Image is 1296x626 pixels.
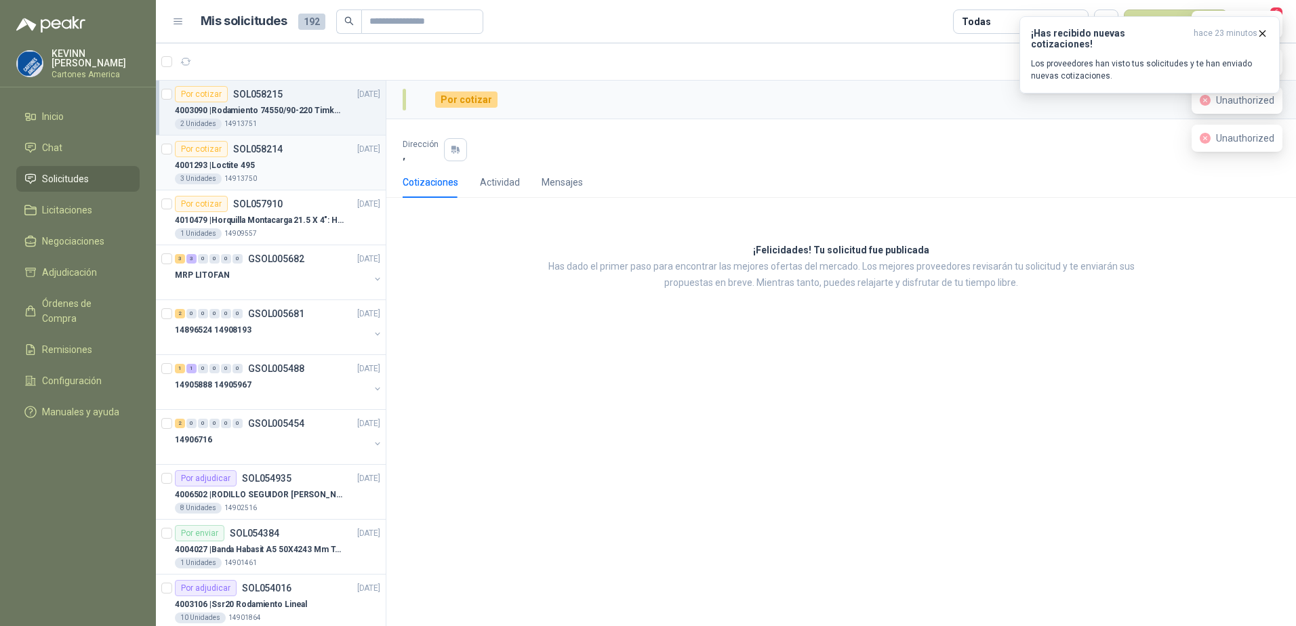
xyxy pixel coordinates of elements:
p: [DATE] [357,253,380,266]
div: 1 [175,364,185,373]
p: [DATE] [357,362,380,375]
div: 0 [198,254,208,264]
div: 0 [209,254,220,264]
p: [DATE] [357,143,380,156]
p: 4010479 | Horquilla Montacarga 21.5 X 4": Horquilla Telescopica Overall size 2108 x 660 x 324mm [175,214,344,227]
div: 0 [209,309,220,318]
p: 14896524 14908193 [175,324,251,337]
div: 8 Unidades [175,503,222,514]
span: Unauthorized [1216,133,1274,144]
a: 2 0 0 0 0 0 GSOL005454[DATE] 14906716 [175,415,383,459]
img: Company Logo [17,51,43,77]
div: 0 [221,419,231,428]
p: [DATE] [357,417,380,430]
span: Negociaciones [42,234,104,249]
p: GSOL005682 [248,254,304,264]
p: [DATE] [357,582,380,595]
span: Remisiones [42,342,92,357]
a: Manuales y ayuda [16,399,140,425]
p: Los proveedores han visto tus solicitudes y te han enviado nuevas cotizaciones. [1031,58,1268,82]
span: search [344,16,354,26]
a: Solicitudes [16,166,140,192]
p: SOL058215 [233,89,283,99]
div: 0 [198,364,208,373]
span: Licitaciones [42,203,92,217]
p: Has dado el primer paso para encontrar las mejores ofertas del mercado. Los mejores proveedores r... [529,259,1153,291]
p: GSOL005454 [248,419,304,428]
div: 0 [186,309,197,318]
a: 2 0 0 0 0 0 GSOL005681[DATE] 14896524 14908193 [175,306,383,349]
div: 3 [175,254,185,264]
p: , [403,149,439,161]
p: 14906716 [175,434,212,446]
div: 3 [186,254,197,264]
p: SOL058214 [233,144,283,154]
p: 4003090 | Rodamiento 74550/90-220 Timken BombaVG40 [175,104,344,117]
div: Cotizaciones [403,175,458,190]
div: 0 [232,364,243,373]
a: Remisiones [16,337,140,362]
div: 0 [221,309,231,318]
span: Adjudicación [42,265,97,280]
a: Negociaciones [16,228,140,254]
img: Logo peakr [16,16,85,33]
p: MRP LITOFAN [175,269,230,282]
h1: Mis solicitudes [201,12,287,31]
div: Por cotizar [435,91,498,108]
div: 2 [175,309,185,318]
p: 4001293 | Loctite 495 [175,159,255,172]
h3: ¡Felicidades! Tu solicitud fue publicada [753,243,929,259]
p: SOL054016 [242,583,291,593]
span: Manuales y ayuda [42,404,119,419]
p: KEVINN [PERSON_NAME] [52,49,140,68]
p: [DATE] [357,527,380,540]
span: Inicio [42,109,64,124]
a: Por cotizarSOL058215[DATE] 4003090 |Rodamiento 74550/90-220 Timken BombaVG402 Unidades14913751 [156,81,386,135]
p: GSOL005488 [248,364,304,373]
div: 1 [186,364,197,373]
p: [DATE] [357,472,380,485]
button: Nueva solicitud [1124,9,1228,34]
p: SOL054935 [242,474,291,483]
p: Dirección [403,140,439,149]
span: Solicitudes [42,171,89,186]
a: Configuración [16,368,140,394]
div: Por cotizar [175,86,228,102]
span: Configuración [42,373,102,388]
div: 1 Unidades [175,228,222,239]
a: Por cotizarSOL057910[DATE] 4010479 |Horquilla Montacarga 21.5 X 4": Horquilla Telescopica Overall... [156,190,386,245]
div: 0 [198,309,208,318]
div: 2 Unidades [175,119,222,129]
span: Chat [42,140,62,155]
div: Por cotizar [175,196,228,212]
a: Adjudicación [16,259,140,285]
button: 6 [1255,9,1280,34]
span: Órdenes de Compra [42,296,127,326]
span: 6 [1269,6,1284,19]
div: 0 [232,254,243,264]
span: hace 23 minutos [1194,28,1257,49]
div: 0 [186,419,197,428]
div: Por enviar [175,525,224,541]
a: Por adjudicarSOL054935[DATE] 4006502 |RODILLO SEGUIDOR [PERSON_NAME] REF. NATV-17-PPA [PERSON_NAM... [156,465,386,520]
p: 14913750 [224,173,257,184]
a: Licitaciones [16,197,140,223]
p: GSOL005681 [248,309,304,318]
div: 1 Unidades [175,558,222,568]
div: 0 [198,419,208,428]
h3: ¡Has recibido nuevas cotizaciones! [1031,28,1188,49]
a: Por cotizarSOL058214[DATE] 4001293 |Loctite 4953 Unidades14913750 [156,135,386,190]
p: 14905888 14905967 [175,379,251,392]
div: Por adjudicar [175,470,237,486]
a: 1 1 0 0 0 0 GSOL005488[DATE] 14905888 14905967 [175,360,383,404]
div: 0 [209,419,220,428]
div: Mensajes [542,175,583,190]
p: [DATE] [357,88,380,101]
p: SOL057910 [233,199,283,209]
div: 0 [209,364,220,373]
a: Chat [16,135,140,161]
p: 4004027 | Banda Habasit A5 50X4243 Mm Tension -2% [175,543,344,556]
span: close-circle [1200,133,1211,144]
div: Todas [962,14,990,29]
p: 14901461 [224,558,257,568]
